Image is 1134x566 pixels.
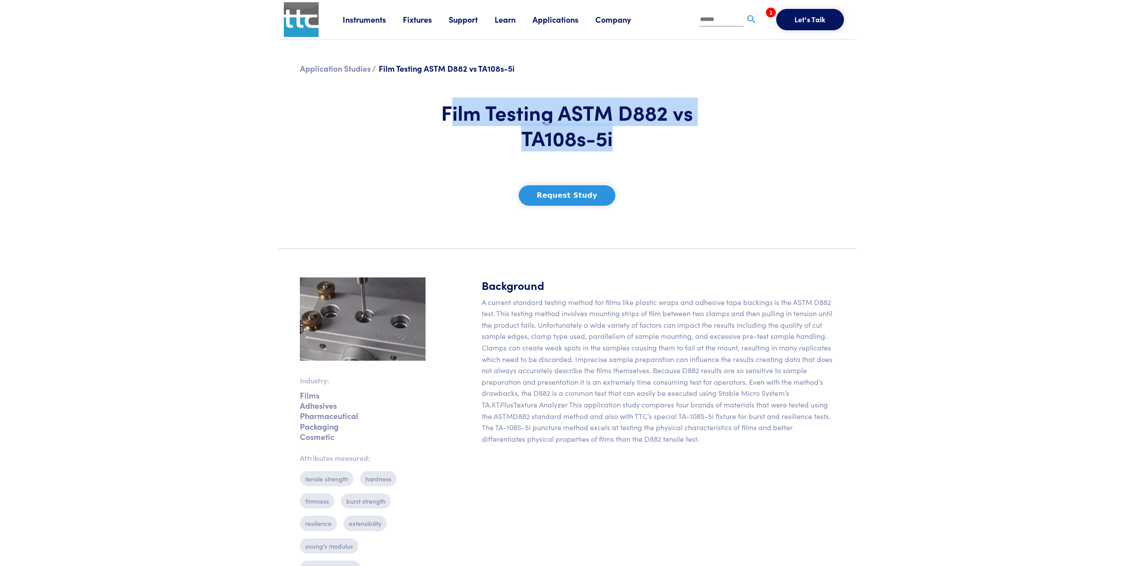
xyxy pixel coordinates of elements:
p: A current standard testing method for films like plastic wraps and adhesive tape backings is the ... [482,297,835,445]
p: young's modulus [300,538,358,554]
a: Application Studies / [300,63,376,74]
p: extensibility [344,516,387,531]
a: Applications [532,14,595,25]
p: Adhesives [300,404,426,407]
button: Let's Talk [776,9,844,30]
a: Fixtures [403,14,449,25]
p: tensile strength [300,471,353,486]
span: 2 [766,8,776,17]
p: firmness [300,493,334,509]
a: Company [595,14,648,25]
p: Cosmetic [300,435,426,438]
em: Plus [500,399,513,409]
a: Instruments [343,14,403,25]
p: burst strength [341,493,391,509]
p: Films [300,394,426,397]
p: Pharmaceutical [300,414,426,417]
p: Packaging [300,425,426,428]
img: ttc_logo_1x1_v1.0.png [284,2,319,37]
button: Request Study [519,185,616,206]
p: Industry: [300,375,426,387]
p: Attributes measured: [300,452,426,464]
span: Film Testing ASTM D882 vs TA108s-5i [379,63,515,74]
a: Support [449,14,495,25]
p: resilience [300,516,337,531]
h1: Film Testing ASTM D882 vs TA108s-5i [436,99,698,151]
p: hardness [360,471,397,486]
h5: Background [482,277,835,293]
a: Learn [495,14,532,25]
